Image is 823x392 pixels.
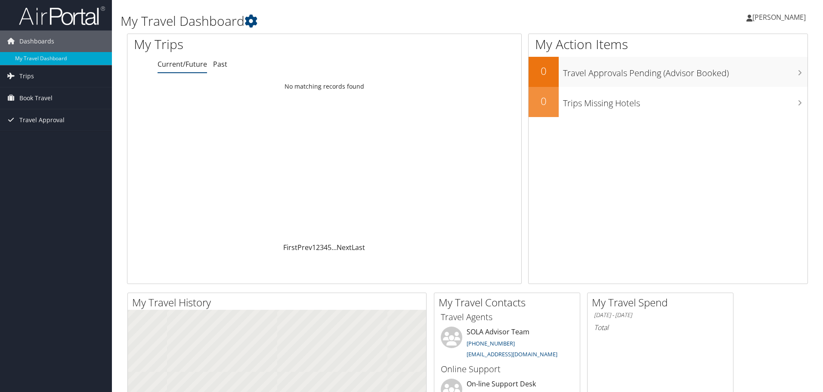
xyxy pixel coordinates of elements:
h6: Total [594,323,727,332]
a: Current/Future [158,59,207,69]
h3: Travel Agents [441,311,573,323]
h3: Online Support [441,363,573,375]
h1: My Travel Dashboard [121,12,583,30]
a: 5 [328,243,331,252]
img: airportal-logo.png [19,6,105,26]
h3: Trips Missing Hotels [563,93,808,109]
a: [EMAIL_ADDRESS][DOMAIN_NAME] [467,350,557,358]
a: 2 [316,243,320,252]
a: [PERSON_NAME] [746,4,814,30]
h2: 0 [529,94,559,108]
a: Next [337,243,352,252]
a: First [283,243,297,252]
h2: My Travel Spend [592,295,733,310]
h3: Travel Approvals Pending (Advisor Booked) [563,63,808,79]
a: 4 [324,243,328,252]
a: Past [213,59,227,69]
h1: My Action Items [529,35,808,53]
a: [PHONE_NUMBER] [467,340,515,347]
span: Book Travel [19,87,53,109]
a: 3 [320,243,324,252]
h2: My Travel Contacts [439,295,580,310]
a: 1 [312,243,316,252]
h6: [DATE] - [DATE] [594,311,727,319]
td: No matching records found [127,79,521,94]
a: Prev [297,243,312,252]
span: … [331,243,337,252]
a: 0Trips Missing Hotels [529,87,808,117]
span: Travel Approval [19,109,65,131]
h2: My Travel History [132,295,426,310]
a: 0Travel Approvals Pending (Advisor Booked) [529,57,808,87]
span: Trips [19,65,34,87]
a: Last [352,243,365,252]
h1: My Trips [134,35,351,53]
h2: 0 [529,64,559,78]
span: [PERSON_NAME] [752,12,806,22]
li: SOLA Advisor Team [436,327,578,362]
span: Dashboards [19,31,54,52]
